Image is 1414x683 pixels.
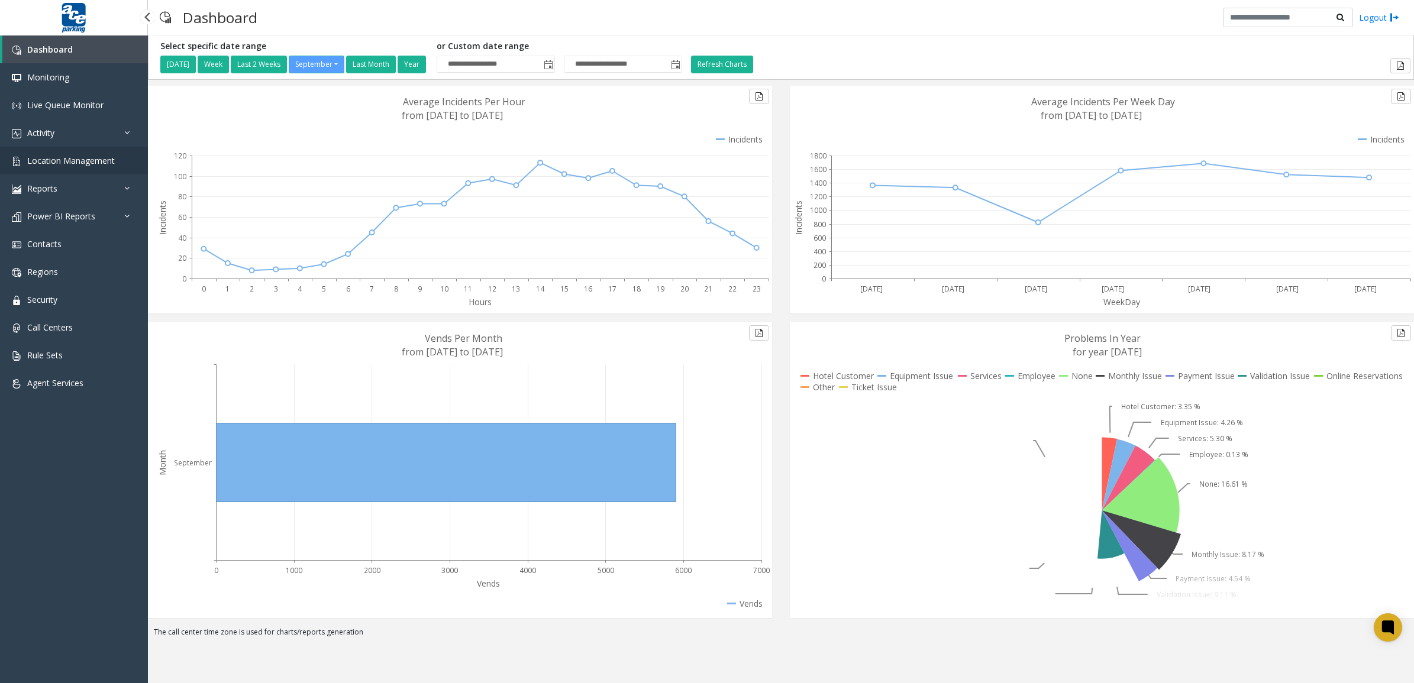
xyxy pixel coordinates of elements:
img: 'icon' [12,73,21,83]
a: Dashboard [2,35,148,63]
text: 19 [656,284,664,294]
img: 'icon' [12,379,21,389]
text: from [DATE] to [DATE] [402,109,503,122]
img: 'icon' [12,351,21,361]
text: 600 [813,233,826,243]
text: 6 [346,284,350,294]
text: Incidents [157,200,168,235]
text: 200 [813,260,826,270]
h5: or Custom date range [437,41,682,51]
img: 'icon' [12,212,21,222]
text: 12 [488,284,496,294]
text: 20 [680,284,689,294]
text: Month [157,450,168,475]
text: 21 [704,284,712,294]
img: 'icon' [12,129,21,138]
span: Reports [27,183,57,194]
text: 17 [608,284,616,294]
span: Dashboard [27,44,73,55]
text: 23 [753,284,761,294]
button: Export to pdf [749,89,769,104]
text: Hotel Customer: 3.35 % [1121,402,1200,412]
text: from [DATE] to [DATE] [402,345,503,358]
text: 1000 [810,205,827,215]
text: Average Incidents Per Hour [403,95,525,108]
button: Week [198,56,229,73]
text: [DATE] [1188,284,1210,294]
text: 11 [464,284,472,294]
text: Average Incidents Per Week Day [1031,95,1175,108]
button: Year [398,56,426,73]
text: Incidents [793,200,804,235]
span: Toggle popup [541,56,554,73]
button: Export to pdf [1391,325,1411,341]
img: 'icon' [12,46,21,55]
span: Power BI Reports [27,211,95,222]
text: 1200 [810,192,827,202]
img: 'icon' [12,101,21,111]
text: Vends Per Month [425,332,502,345]
text: 22 [728,284,737,294]
text: None: 16.61 % [1199,479,1248,489]
text: 0 [202,284,206,294]
text: 2000 [364,565,380,575]
text: 0 [214,565,218,575]
img: 'icon' [12,323,21,333]
text: 1000 [286,565,302,575]
text: 8 [394,284,398,294]
text: [DATE] [860,284,883,294]
span: Toggle popup [669,56,682,73]
text: 5000 [598,565,614,575]
text: 16 [584,284,592,294]
text: 2 [250,284,254,294]
text: Validation Issue: 9.11 % [1157,590,1237,600]
text: 15 [560,284,569,294]
button: Refresh Charts [691,56,753,73]
text: 0 [182,274,186,284]
text: [DATE] [1354,284,1377,294]
text: 1400 [810,178,827,188]
button: Export to pdf [1391,89,1411,104]
span: Activity [27,127,54,138]
button: Export to pdf [749,325,769,341]
span: Monitoring [27,72,69,83]
a: Logout [1359,11,1399,24]
text: 60 [178,212,186,222]
text: Payment Issue: 4.54 % [1176,574,1251,584]
text: 120 [174,151,186,161]
text: 80 [178,192,186,202]
text: WeekDay [1103,296,1141,307]
text: Employee: 0.13 % [1189,449,1248,459]
span: Security [27,294,57,305]
text: Vends [477,578,500,589]
text: 1800 [810,151,827,161]
text: [DATE] [1276,284,1299,294]
img: logout [1390,11,1399,24]
text: 1600 [810,164,827,174]
text: 14 [536,284,545,294]
text: 10 [440,284,448,294]
img: 'icon' [12,184,21,194]
span: Contacts [27,238,62,250]
text: Monthly Issue: 8.17 % [1192,549,1264,559]
text: 400 [813,247,826,257]
span: Rule Sets [27,349,63,361]
text: 800 [813,219,826,229]
h5: Select specific date range [160,41,428,51]
span: Agent Services [27,377,83,389]
text: 7 [370,284,374,294]
img: pageIcon [160,3,171,32]
span: Regions [27,266,58,277]
text: 18 [632,284,641,294]
h3: Dashboard [177,3,263,32]
text: [DATE] [942,284,964,294]
img: 'icon' [12,157,21,166]
text: September [174,458,212,468]
text: 100 [174,171,186,182]
button: Last Month [346,56,396,73]
text: Problems In Year [1064,332,1141,345]
text: 3 [274,284,278,294]
text: [DATE] [1025,284,1047,294]
img: 'icon' [12,296,21,305]
text: 5 [322,284,326,294]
